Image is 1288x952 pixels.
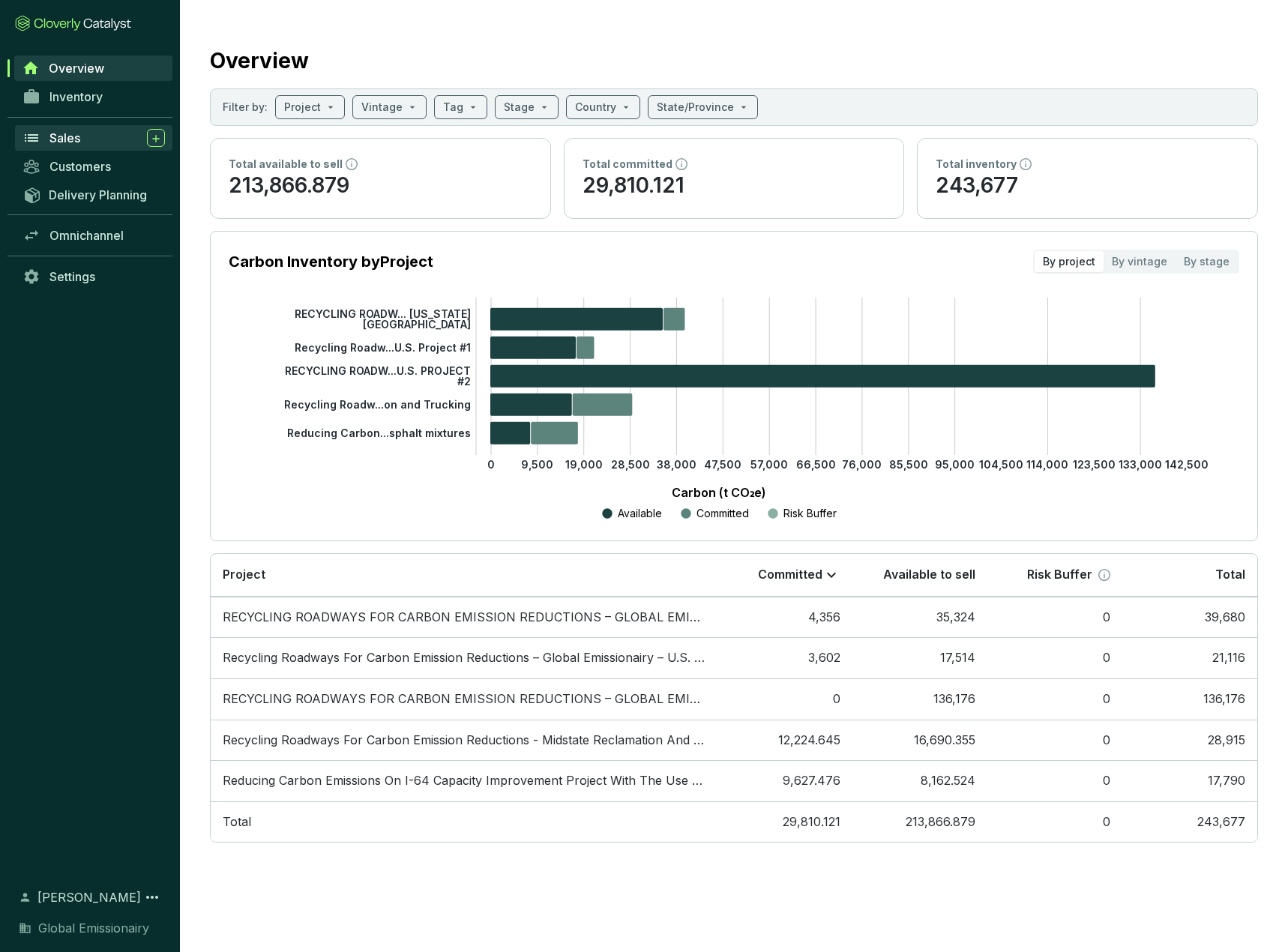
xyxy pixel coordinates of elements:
[852,801,987,843] td: 213,866.879
[565,458,603,471] tspan: 19,000
[363,318,471,331] tspan: [GEOGRAPHIC_DATA]
[717,678,852,720] td: 0
[15,125,172,151] a: Sales
[1027,567,1092,583] p: Risk Buffer
[1122,637,1257,678] td: 21,116
[717,597,852,638] td: 4,356
[1026,458,1068,471] tspan: 114,000
[229,251,433,272] p: Carbon Inventory by Project
[1122,801,1257,843] td: 243,677
[284,398,471,411] tspan: Recycling Roadw...on and Trucking
[49,228,124,243] span: Omnichannel
[15,182,172,207] a: Delivery Planning
[852,597,987,638] td: 35,324
[38,919,149,937] span: Global Emissionairy
[1035,251,1104,272] div: By project
[229,157,343,172] p: Total available to sell
[211,554,717,597] th: Project
[987,678,1122,720] td: 0
[457,375,471,388] tspan: #2
[49,61,104,76] span: Overview
[796,458,836,471] tspan: 66,500
[987,597,1122,638] td: 0
[487,458,495,471] tspan: 0
[49,187,147,202] span: Delivery Planning
[229,172,532,200] p: 213,866.879
[14,55,172,81] a: Overview
[1073,458,1116,471] tspan: 123,500
[783,506,837,521] p: Risk Buffer
[1104,251,1176,272] div: By vintage
[852,760,987,801] td: 8,162.524
[852,678,987,720] td: 136,176
[889,458,928,471] tspan: 85,500
[211,597,717,638] td: RECYCLING ROADWAYS FOR CARBON EMISSION REDUCTIONS – GLOBAL EMISSIONAIRY – PROJECT CALIFORNIA USA
[287,427,471,439] tspan: Reducing Carbon...sphalt mixtures
[717,801,852,843] td: 29,810.121
[210,45,309,76] h2: Overview
[15,84,172,109] a: Inventory
[49,89,103,104] span: Inventory
[1165,458,1209,471] tspan: 142,500
[657,458,696,471] tspan: 38,000
[211,637,717,678] td: Recycling Roadways For Carbon Emission Reductions – Global Emissionairy – U.S. Project #1
[1122,554,1257,597] th: Total
[521,458,553,471] tspan: 9,500
[223,100,268,115] p: Filter by:
[583,172,886,200] p: 29,810.121
[37,888,141,906] span: [PERSON_NAME]
[1122,597,1257,638] td: 39,680
[583,157,672,172] p: Total committed
[211,760,717,801] td: Reducing Carbon Emissions On I-64 Capacity Improvement Project With The Use Of FSB And Emulsion A...
[611,458,650,471] tspan: 28,500
[49,269,95,284] span: Settings
[936,157,1017,172] p: Total inventory
[285,364,471,377] tspan: RECYCLING ROADW...U.S. PROJECT
[1033,250,1239,274] div: segmented control
[49,159,111,174] span: Customers
[979,458,1023,471] tspan: 104,500
[987,637,1122,678] td: 0
[842,458,882,471] tspan: 76,000
[15,154,172,179] a: Customers
[295,307,471,320] tspan: RECYCLING ROADW... [US_STATE]
[758,567,822,583] p: Committed
[15,223,172,248] a: Omnichannel
[717,720,852,761] td: 12,224.645
[618,506,662,521] p: Available
[295,341,471,354] tspan: Recycling Roadw...U.S. Project #1
[852,720,987,761] td: 16,690.355
[852,554,987,597] th: Available to sell
[717,637,852,678] td: 3,602
[49,130,80,145] span: Sales
[704,458,741,471] tspan: 47,500
[936,172,1239,200] p: 243,677
[1119,458,1162,471] tspan: 133,000
[696,506,749,521] p: Committed
[1122,760,1257,801] td: 17,790
[251,483,1187,501] p: Carbon (t CO₂e)
[987,760,1122,801] td: 0
[211,801,717,843] td: Total
[1122,720,1257,761] td: 28,915
[987,801,1122,843] td: 0
[211,678,717,720] td: RECYCLING ROADWAYS FOR CARBON EMISSION REDUCTIONS – GLOBAL EMISSIONAIRY – U.S. PROJECT #2
[987,720,1122,761] td: 0
[15,264,172,289] a: Settings
[852,637,987,678] td: 17,514
[935,458,975,471] tspan: 95,000
[211,720,717,761] td: Recycling Roadways For Carbon Emission Reductions - Midstate Reclamation And Trucking
[717,760,852,801] td: 9,627.476
[750,458,788,471] tspan: 57,000
[1176,251,1238,272] div: By stage
[1122,678,1257,720] td: 136,176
